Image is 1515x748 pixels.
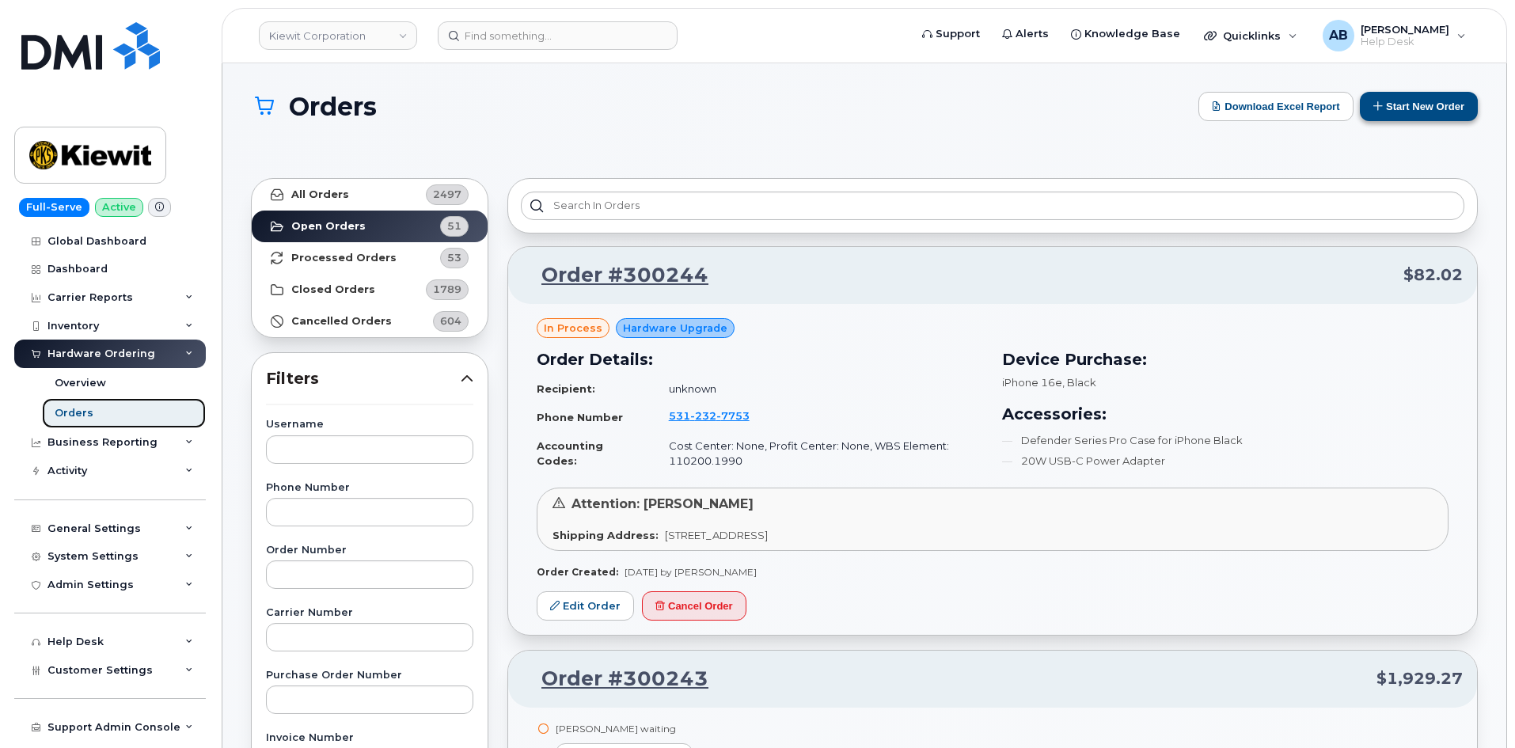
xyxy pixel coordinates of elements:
div: [PERSON_NAME] waiting [556,722,693,735]
h3: Device Purchase: [1002,347,1449,371]
span: 604 [440,313,461,328]
button: Start New Order [1360,92,1478,121]
a: Open Orders51 [252,211,488,242]
label: Username [266,420,473,430]
a: Order #300244 [522,261,708,290]
span: Filters [266,367,461,390]
span: Hardware Upgrade [623,321,727,336]
strong: Order Created: [537,566,618,578]
span: [STREET_ADDRESS] [665,529,768,541]
label: Phone Number [266,483,473,493]
a: All Orders2497 [252,179,488,211]
input: Search in orders [521,192,1464,220]
strong: Open Orders [291,220,366,233]
span: Attention: [PERSON_NAME] [571,496,754,511]
iframe: Messenger Launcher [1446,679,1503,736]
span: 53 [447,250,461,265]
strong: All Orders [291,188,349,201]
a: Edit Order [537,591,634,621]
span: iPhone 16e [1002,376,1062,389]
a: Cancelled Orders604 [252,306,488,337]
strong: Accounting Codes: [537,439,603,467]
strong: Closed Orders [291,283,375,296]
label: Carrier Number [266,608,473,618]
label: Order Number [266,545,473,556]
td: Cost Center: None, Profit Center: None, WBS Element: 110200.1990 [655,432,983,474]
strong: Recipient: [537,382,595,395]
span: 232 [690,409,716,422]
span: in process [544,321,602,336]
h3: Order Details: [537,347,983,371]
strong: Processed Orders [291,252,397,264]
button: Download Excel Report [1198,92,1354,121]
span: 51 [447,218,461,234]
label: Purchase Order Number [266,670,473,681]
span: [DATE] by [PERSON_NAME] [625,566,757,578]
strong: Shipping Address: [552,529,659,541]
h3: Accessories: [1002,402,1449,426]
span: 531 [669,409,750,422]
span: , Black [1062,376,1096,389]
a: Processed Orders53 [252,242,488,274]
li: Defender Series Pro Case for iPhone Black [1002,433,1449,448]
a: Closed Orders1789 [252,274,488,306]
a: Order #300243 [522,665,708,693]
strong: Phone Number [537,411,623,423]
span: 2497 [433,187,461,202]
a: 5312327753 [669,409,769,422]
span: $82.02 [1403,264,1463,287]
span: $1,929.27 [1376,667,1463,690]
span: 7753 [716,409,750,422]
span: 1789 [433,282,461,297]
li: 20W USB-C Power Adapter [1002,454,1449,469]
span: Orders [289,93,377,120]
button: Cancel Order [642,591,746,621]
td: unknown [655,375,983,403]
strong: Cancelled Orders [291,315,392,328]
label: Invoice Number [266,733,473,743]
